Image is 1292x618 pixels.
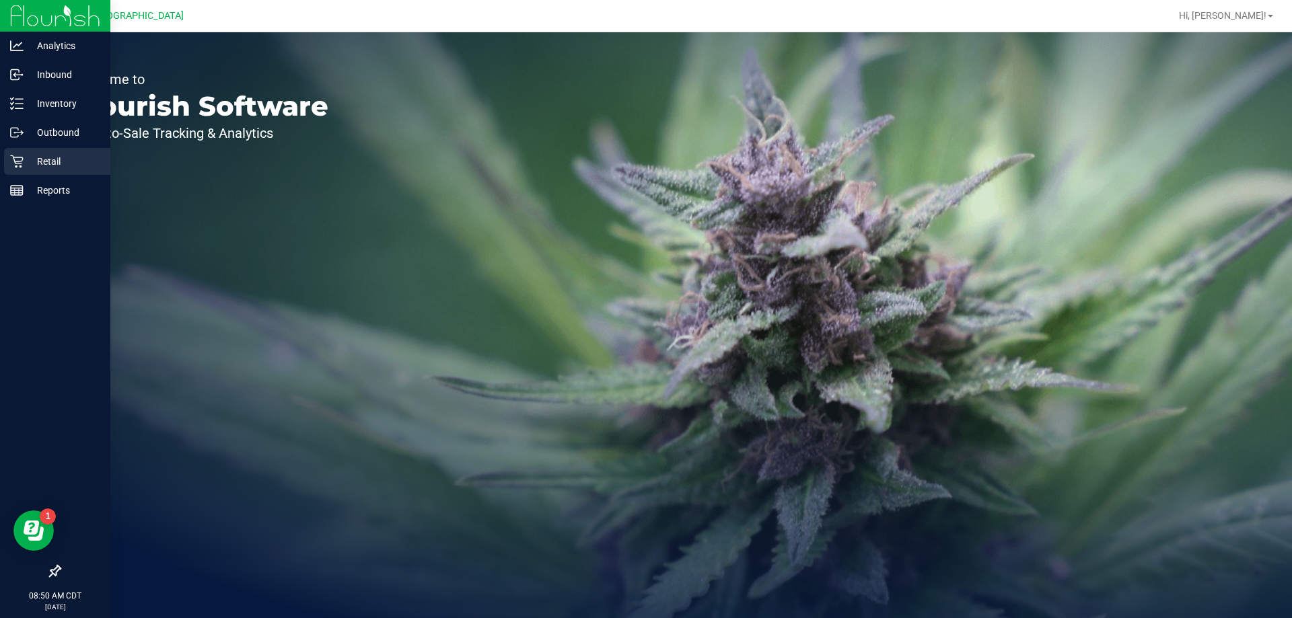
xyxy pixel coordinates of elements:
[6,590,104,602] p: 08:50 AM CDT
[92,10,184,22] span: [GEOGRAPHIC_DATA]
[13,510,54,551] iframe: Resource center
[10,126,24,139] inline-svg: Outbound
[10,68,24,81] inline-svg: Inbound
[24,38,104,54] p: Analytics
[24,67,104,83] p: Inbound
[24,124,104,141] p: Outbound
[10,97,24,110] inline-svg: Inventory
[10,184,24,197] inline-svg: Reports
[1179,10,1266,21] span: Hi, [PERSON_NAME]!
[24,95,104,112] p: Inventory
[24,182,104,198] p: Reports
[73,126,328,140] p: Seed-to-Sale Tracking & Analytics
[10,155,24,168] inline-svg: Retail
[73,93,328,120] p: Flourish Software
[10,39,24,52] inline-svg: Analytics
[40,508,56,525] iframe: Resource center unread badge
[6,602,104,612] p: [DATE]
[24,153,104,169] p: Retail
[73,73,328,86] p: Welcome to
